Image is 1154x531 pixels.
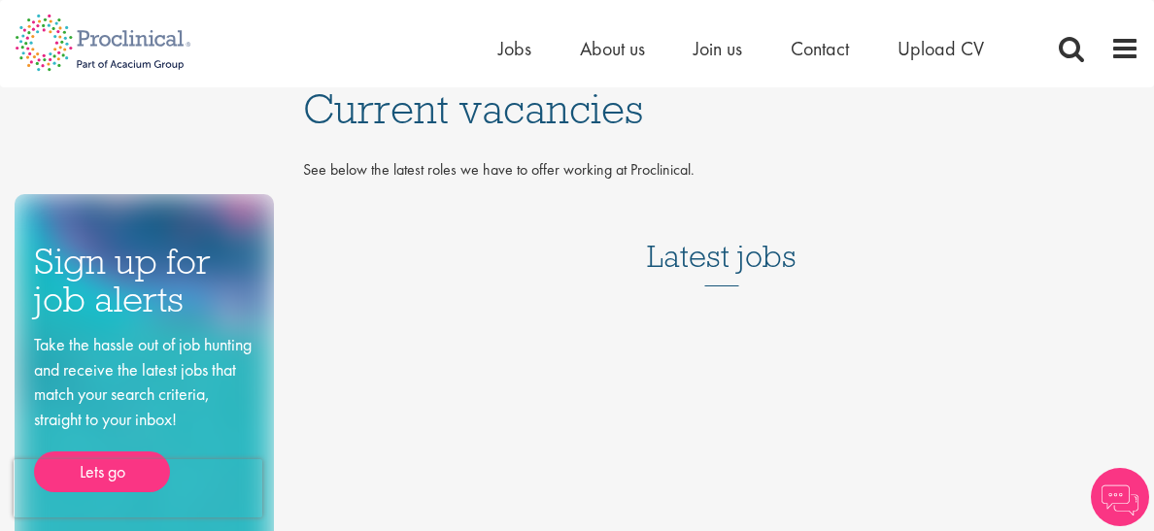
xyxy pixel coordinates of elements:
a: Join us [694,36,742,61]
a: Upload CV [898,36,984,61]
a: Jobs [498,36,531,61]
h3: Latest jobs [647,191,797,286]
h3: Sign up for job alerts [34,243,255,317]
p: See below the latest roles we have to offer working at Proclinical. [303,159,1139,182]
iframe: reCAPTCHA [14,459,262,517]
div: Take the hassle out of job hunting and receive the latest jobs that match your search criteria, s... [34,332,255,492]
img: Chatbot [1091,468,1149,526]
a: Lets go [34,451,170,492]
a: About us [580,36,645,61]
a: Contact [791,36,849,61]
span: Current vacancies [303,83,643,135]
